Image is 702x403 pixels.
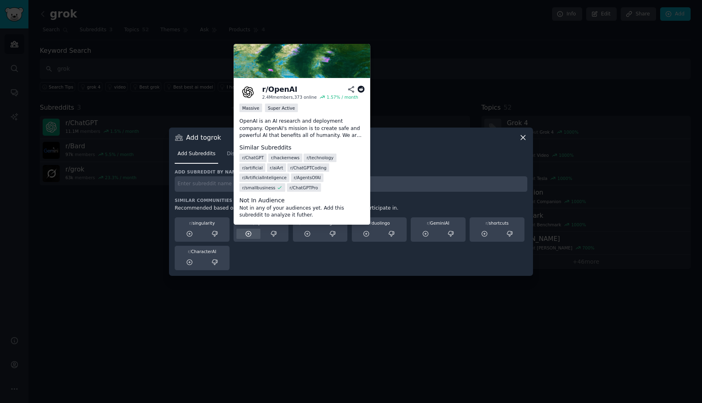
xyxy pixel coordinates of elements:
div: singularity [178,220,227,226]
p: OpenAI is an AI research and deployment company. OpenAI's mission is to create safe and powerful ... [239,118,364,139]
span: r/ smallbusiness [242,185,275,191]
span: Discover Communities [227,150,283,158]
dd: Not in any of your audiences yet. Add this subreddit to analyze it futher. [239,205,364,219]
span: r/ [252,221,255,225]
div: 1.57 % / month [327,94,358,100]
h3: Add to grok [186,133,221,142]
span: r/ ChatGPTPro [290,185,318,191]
div: 2.4M members, 373 online [262,94,316,100]
span: Add Subreddits [178,150,215,158]
span: r/ ArtificialInteligence [242,175,286,180]
span: r/ ChatGPTCoding [290,165,326,171]
div: shortcuts [472,220,522,226]
div: r/ OpenAI [262,84,297,95]
span: r/ aiArt [270,165,283,171]
div: Super Active [265,104,298,112]
img: OpenAI [234,44,370,78]
span: r/ AgentsOfAI [294,175,321,180]
span: r/ [189,221,193,225]
dt: Not In Audience [239,196,364,205]
h3: Similar Communities [175,197,527,203]
span: r/ [298,221,301,225]
span: r/ [427,221,430,225]
span: r/ [485,221,489,225]
a: Add Subreddits [175,147,218,164]
span: r/ [368,221,372,225]
span: r/ ChatGPT [242,155,264,160]
a: Discover Communities [224,147,286,164]
dt: Similar Subreddits [239,143,364,152]
div: GeminiAI [414,220,463,226]
div: Massive [239,104,262,112]
input: Enter subreddit name and press enter [175,176,527,192]
span: r/ hackernews [271,155,299,160]
h3: Add subreddit by name [175,169,527,175]
span: r/ technology [307,155,334,160]
div: CharacterAI [178,249,227,254]
img: OpenAI [239,84,256,101]
span: r/ artificial [242,165,262,171]
div: duolingo [355,220,404,226]
div: Recommended based on communities that members of your audience also participate in. [175,205,527,212]
span: r/ [188,249,191,254]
